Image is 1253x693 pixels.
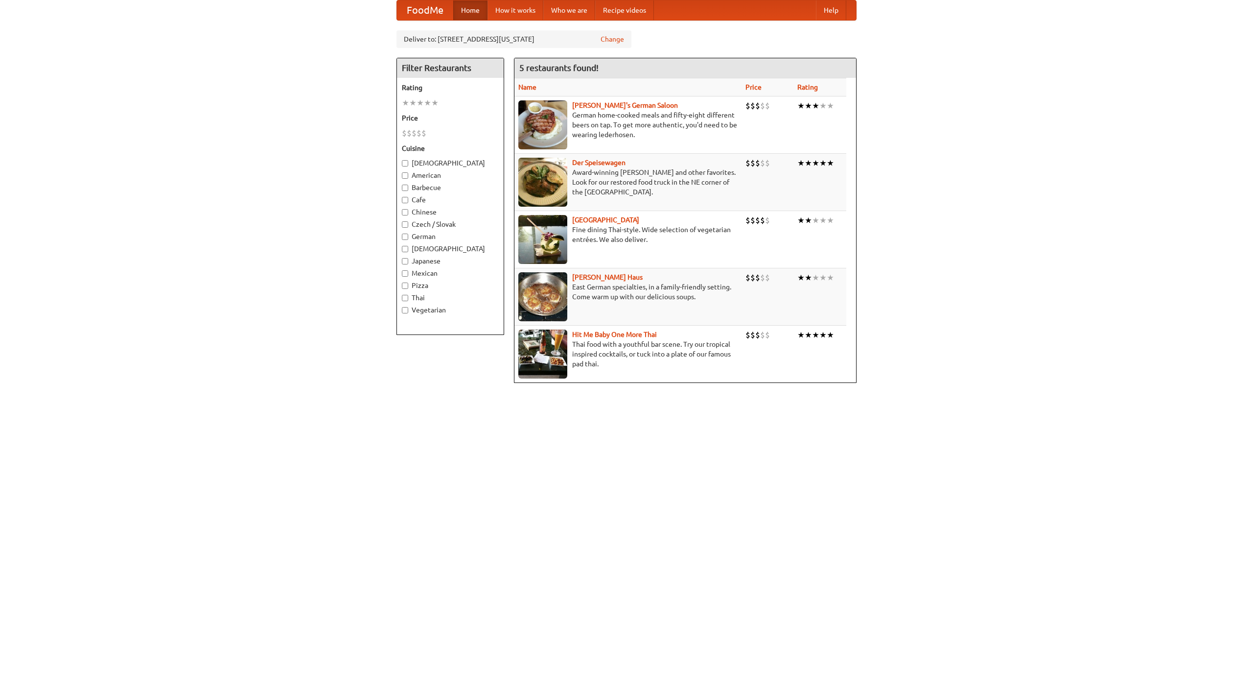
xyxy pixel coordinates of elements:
li: $ [402,128,407,139]
li: $ [760,330,765,340]
li: ★ [797,272,805,283]
img: babythai.jpg [518,330,567,379]
li: ★ [827,100,834,111]
li: ★ [819,330,827,340]
ng-pluralize: 5 restaurants found! [519,63,599,72]
li: ★ [417,97,424,108]
a: Price [745,83,762,91]
input: Czech / Slovak [402,221,408,228]
label: Vegetarian [402,305,499,315]
label: Japanese [402,256,499,266]
li: ★ [805,215,812,226]
li: ★ [827,215,834,226]
a: Help [816,0,846,20]
input: Mexican [402,270,408,277]
h5: Rating [402,83,499,93]
input: Vegetarian [402,307,408,313]
a: Hit Me Baby One More Thai [572,331,657,338]
label: Czech / Slovak [402,219,499,229]
p: German home-cooked meals and fifty-eight different beers on tap. To get more authentic, you'd nee... [518,110,738,140]
li: $ [412,128,417,139]
label: [DEMOGRAPHIC_DATA] [402,244,499,254]
li: ★ [812,100,819,111]
input: American [402,172,408,179]
li: ★ [431,97,439,108]
img: kohlhaus.jpg [518,272,567,321]
li: ★ [805,158,812,168]
label: Thai [402,293,499,303]
li: ★ [819,272,827,283]
h5: Price [402,113,499,123]
input: Chinese [402,209,408,215]
a: Change [601,34,624,44]
a: Who we are [543,0,595,20]
li: ★ [402,97,409,108]
li: $ [745,215,750,226]
li: ★ [827,158,834,168]
li: $ [745,158,750,168]
li: $ [407,128,412,139]
li: $ [765,330,770,340]
img: esthers.jpg [518,100,567,149]
li: ★ [827,272,834,283]
a: Recipe videos [595,0,654,20]
img: satay.jpg [518,215,567,264]
input: [DEMOGRAPHIC_DATA] [402,246,408,252]
li: ★ [797,330,805,340]
input: German [402,234,408,240]
li: $ [750,215,755,226]
li: $ [755,272,760,283]
a: How it works [487,0,543,20]
a: Rating [797,83,818,91]
li: ★ [812,215,819,226]
label: Cafe [402,195,499,205]
img: speisewagen.jpg [518,158,567,207]
label: Mexican [402,268,499,278]
a: FoodMe [397,0,453,20]
li: $ [750,272,755,283]
li: $ [765,272,770,283]
li: ★ [797,158,805,168]
a: [PERSON_NAME]'s German Saloon [572,101,678,109]
label: Chinese [402,207,499,217]
li: $ [755,330,760,340]
h4: Filter Restaurants [397,58,504,78]
input: Pizza [402,283,408,289]
li: ★ [424,97,431,108]
li: $ [745,100,750,111]
li: $ [760,158,765,168]
li: $ [765,215,770,226]
label: American [402,170,499,180]
li: $ [755,215,760,226]
li: ★ [805,100,812,111]
p: Thai food with a youthful bar scene. Try our tropical inspired cocktails, or tuck into a plate of... [518,339,738,369]
li: $ [750,100,755,111]
input: [DEMOGRAPHIC_DATA] [402,160,408,167]
li: ★ [812,158,819,168]
li: $ [421,128,426,139]
label: German [402,232,499,241]
a: [PERSON_NAME] Haus [572,273,643,281]
a: Home [453,0,487,20]
input: Japanese [402,258,408,264]
input: Thai [402,295,408,301]
li: ★ [797,215,805,226]
li: ★ [797,100,805,111]
li: ★ [827,330,834,340]
a: [GEOGRAPHIC_DATA] [572,216,639,224]
li: $ [760,272,765,283]
li: ★ [819,100,827,111]
p: Award-winning [PERSON_NAME] and other favorites. Look for our restored food truck in the NE corne... [518,167,738,197]
b: Der Speisewagen [572,159,626,167]
li: ★ [819,215,827,226]
li: ★ [409,97,417,108]
li: $ [417,128,421,139]
h5: Cuisine [402,143,499,153]
li: $ [750,158,755,168]
li: $ [755,158,760,168]
li: ★ [805,330,812,340]
label: Pizza [402,281,499,290]
li: $ [760,100,765,111]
